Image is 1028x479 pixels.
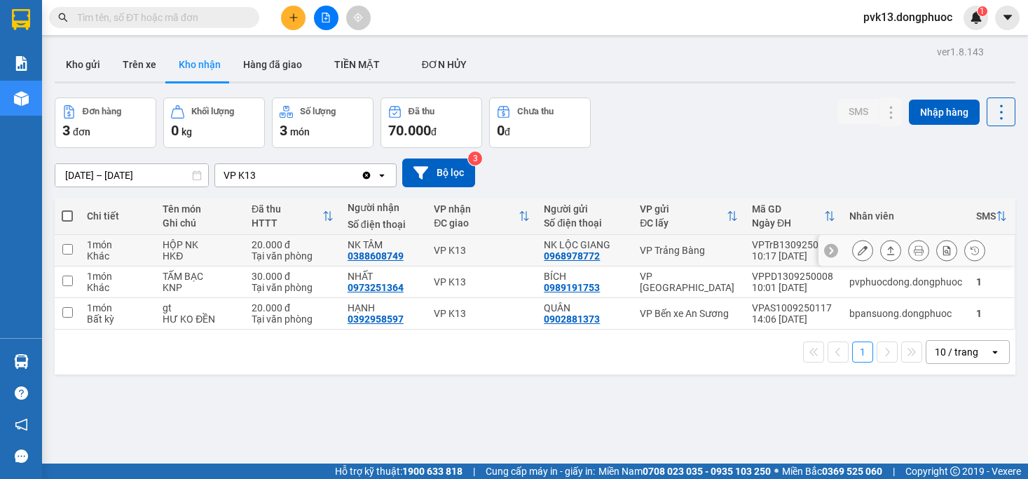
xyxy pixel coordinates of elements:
[87,313,149,325] div: Bất kỳ
[544,313,600,325] div: 0902881373
[163,271,238,282] div: TẤM BẠC
[752,239,835,250] div: VPTrB1309250023
[402,158,475,187] button: Bộ lọc
[909,100,980,125] button: Nhập hàng
[434,308,530,319] div: VP K13
[348,219,420,230] div: Số điện thoại
[640,203,727,215] div: VP gửi
[980,6,985,16] span: 1
[434,245,530,256] div: VP K13
[300,107,336,116] div: Số lượng
[969,198,1014,235] th: Toggle SortBy
[163,239,238,250] div: HỘP NK
[434,276,530,288] div: VP K13
[252,313,334,325] div: Tại văn phòng
[880,240,901,261] div: Giao hàng
[849,308,962,319] div: bpansuong.dongphuoc
[257,168,259,182] input: Selected VP K13.
[14,56,29,71] img: solution-icon
[15,450,28,463] span: message
[314,6,338,30] button: file-add
[224,168,256,182] div: VP K13
[87,271,149,282] div: 1 món
[852,8,964,26] span: pvk13.dongphuoc
[381,97,482,148] button: Đã thu70.000đ
[87,210,149,222] div: Chi tiết
[752,271,835,282] div: VPPD1309250008
[640,217,727,229] div: ĐC lấy
[83,107,121,116] div: Đơn hàng
[640,308,738,319] div: VP Bến xe An Sương
[55,97,156,148] button: Đơn hàng3đơn
[335,464,462,479] span: Hỗ trợ kỹ thuật:
[272,97,373,148] button: Số lượng3món
[544,217,626,229] div: Số điện thoại
[782,464,882,479] span: Miền Bắc
[752,282,835,293] div: 10:01 [DATE]
[348,202,420,213] div: Người nhận
[486,464,595,479] span: Cung cấp máy in - giấy in:
[55,48,111,81] button: Kho gửi
[752,203,824,215] div: Mã GD
[752,250,835,262] div: 10:17 [DATE]
[970,11,982,24] img: icon-new-feature
[505,126,510,137] span: đ
[15,386,28,400] span: question-circle
[937,44,984,60] div: ver 1.8.143
[497,122,505,139] span: 0
[640,271,738,293] div: VP [GEOGRAPHIC_DATA]
[290,126,310,137] span: món
[111,48,167,81] button: Trên xe
[252,302,334,313] div: 20.000 đ
[353,13,363,22] span: aim
[58,13,68,22] span: search
[55,164,208,187] input: Select a date range.
[849,276,962,288] div: pvphuocdong.dongphuoc
[633,198,745,235] th: Toggle SortBy
[281,6,306,30] button: plus
[544,271,626,282] div: BÍCH
[87,239,149,250] div: 1 món
[87,282,149,293] div: Khác
[544,302,626,313] div: QUÂN
[893,464,895,479] span: |
[77,10,242,25] input: Tìm tên, số ĐT hoặc mã đơn
[752,313,835,325] div: 14:06 [DATE]
[1001,11,1014,24] span: caret-down
[434,217,519,229] div: ĐC giao
[431,126,437,137] span: đ
[163,313,238,325] div: HƯ KO ĐỀN
[978,6,987,16] sup: 1
[346,6,371,30] button: aim
[87,302,149,313] div: 1 món
[544,239,626,250] div: NK LỘC GIANG
[544,282,600,293] div: 0989191753
[822,466,882,477] strong: 0369 525 060
[73,126,90,137] span: đơn
[163,302,238,313] div: gt
[752,302,835,313] div: VPAS1009250117
[163,203,238,215] div: Tên món
[976,308,1007,319] div: 1
[12,9,30,30] img: logo-vxr
[163,97,265,148] button: Khối lượng0kg
[774,468,779,474] span: ⚪️
[245,198,341,235] th: Toggle SortBy
[232,48,313,81] button: Hàng đã giao
[280,122,287,139] span: 3
[473,464,475,479] span: |
[489,97,591,148] button: Chưa thu0đ
[852,342,873,363] button: 1
[181,126,192,137] span: kg
[976,276,1007,288] div: 1
[361,170,372,181] svg: Clear value
[171,122,179,139] span: 0
[14,91,29,106] img: warehouse-icon
[517,107,554,116] div: Chưa thu
[409,107,434,116] div: Đã thu
[544,203,626,215] div: Người gửi
[348,250,404,262] div: 0388608749
[289,13,299,22] span: plus
[14,354,29,369] img: warehouse-icon
[252,271,334,282] div: 30.000 đ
